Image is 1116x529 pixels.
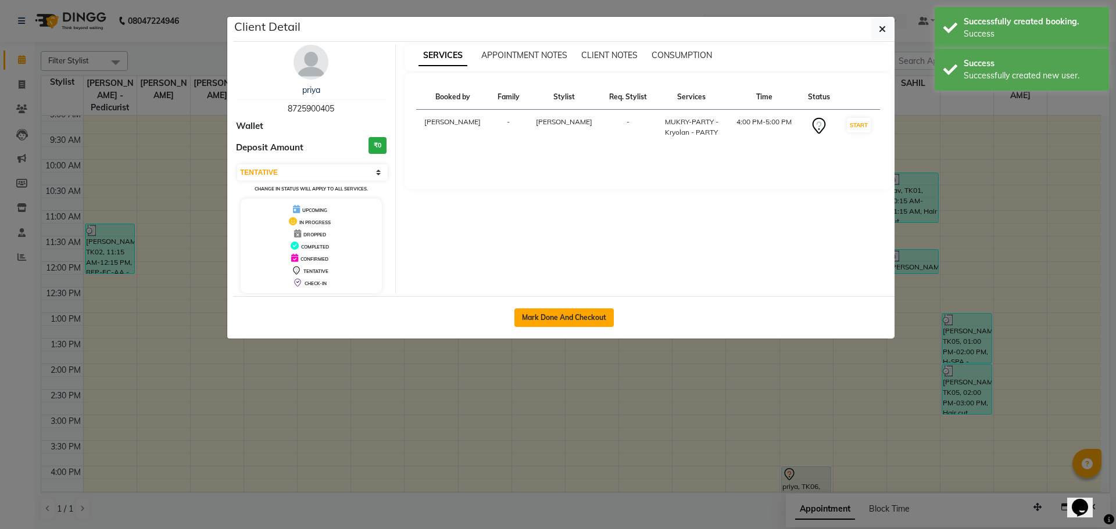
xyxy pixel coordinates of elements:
span: Wallet [236,120,263,133]
div: MUKRY-PARTY - Kryolan - PARTY [662,117,721,138]
span: CONSUMPTION [652,50,712,60]
img: avatar [294,45,328,80]
span: CONFIRMED [301,256,328,262]
span: TENTATIVE [303,268,328,274]
span: DROPPED [303,232,326,237]
button: START [847,118,871,132]
div: Success [964,28,1100,40]
th: Stylist [527,85,601,110]
button: Mark Done And Checkout [514,308,614,327]
td: - [489,110,527,145]
th: Time [728,85,800,110]
span: [PERSON_NAME] [536,117,592,126]
th: Family [489,85,527,110]
span: Deposit Amount [236,141,303,154]
div: Success [964,57,1100,70]
td: [PERSON_NAME] [416,110,490,145]
h3: ₹0 [369,137,387,154]
h5: Client Detail [234,18,301,35]
th: Services [655,85,728,110]
span: 8725900405 [288,103,334,114]
th: Booked by [416,85,490,110]
th: Req. Stylist [601,85,655,110]
span: CHECK-IN [305,280,327,286]
small: Change in status will apply to all services. [255,186,368,192]
th: Status [800,85,838,110]
iframe: chat widget [1067,483,1104,517]
span: UPCOMING [302,207,327,213]
span: SERVICES [419,45,467,66]
span: COMPLETED [301,244,329,250]
div: Successfully created booking. [964,16,1100,28]
div: Successfully created new user. [964,70,1100,82]
a: priya [302,85,320,95]
td: 4:00 PM-5:00 PM [728,110,800,145]
td: - [601,110,655,145]
span: IN PROGRESS [299,219,331,225]
span: APPOINTMENT NOTES [481,50,567,60]
span: CLIENT NOTES [581,50,638,60]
